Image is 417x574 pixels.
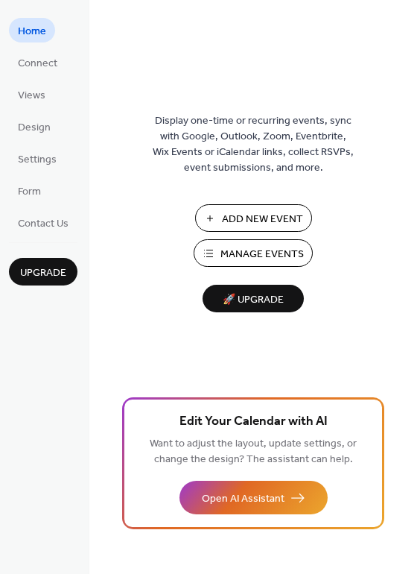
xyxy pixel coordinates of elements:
[9,258,77,286] button: Upgrade
[9,50,66,75] a: Connect
[9,114,60,139] a: Design
[18,152,57,168] span: Settings
[18,184,41,200] span: Form
[202,491,284,507] span: Open AI Assistant
[179,411,328,432] span: Edit Your Calendar with AI
[153,113,354,176] span: Display one-time or recurring events, sync with Google, Outlook, Zoom, Eventbrite, Wix Events or ...
[194,239,313,267] button: Manage Events
[18,216,69,232] span: Contact Us
[9,178,50,203] a: Form
[211,290,295,310] span: 🚀 Upgrade
[9,18,55,42] a: Home
[20,265,66,281] span: Upgrade
[18,120,51,136] span: Design
[18,88,45,104] span: Views
[179,481,328,514] button: Open AI Assistant
[9,146,66,171] a: Settings
[18,24,46,40] span: Home
[203,285,304,312] button: 🚀 Upgrade
[220,247,304,262] span: Manage Events
[150,434,357,470] span: Want to adjust the layout, update settings, or change the design? The assistant can help.
[9,210,77,235] a: Contact Us
[9,82,54,107] a: Views
[195,204,312,232] button: Add New Event
[222,212,303,227] span: Add New Event
[18,56,57,72] span: Connect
